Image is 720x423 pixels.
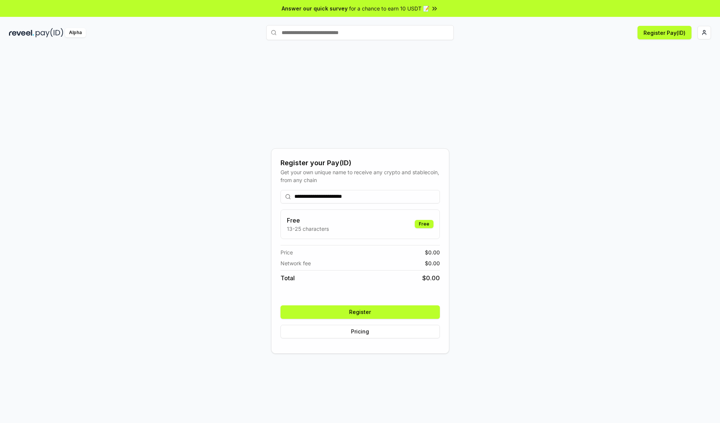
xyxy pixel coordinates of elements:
[422,274,440,282] span: $ 0.00
[425,248,440,256] span: $ 0.00
[65,28,86,37] div: Alpha
[349,4,429,12] span: for a chance to earn 10 USDT 📝
[287,216,329,225] h3: Free
[280,158,440,168] div: Register your Pay(ID)
[36,28,63,37] img: pay_id
[287,225,329,233] p: 13-25 characters
[282,4,348,12] span: Answer our quick survey
[280,168,440,184] div: Get your own unique name to receive any crypto and stablecoin, from any chain
[425,259,440,267] span: $ 0.00
[415,220,433,228] div: Free
[280,325,440,338] button: Pricing
[637,26,691,39] button: Register Pay(ID)
[280,274,295,282] span: Total
[280,259,311,267] span: Network fee
[280,305,440,319] button: Register
[280,248,293,256] span: Price
[9,28,34,37] img: reveel_dark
